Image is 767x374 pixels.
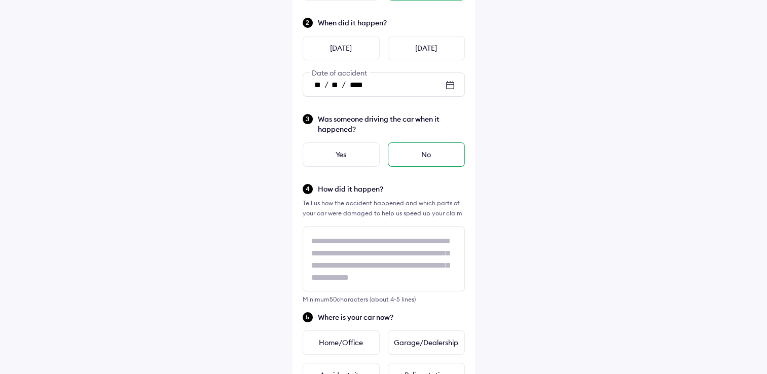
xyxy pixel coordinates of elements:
span: Where is your car now? [318,312,465,322]
div: [DATE] [388,36,465,60]
div: Tell us how the accident happened and which parts of your car were damaged to help us speed up yo... [303,198,465,218]
div: [DATE] [303,36,380,60]
div: Minimum 50 characters (about 4-5 lines) [303,295,465,303]
span: Date of accident [309,68,370,78]
span: / [342,79,346,89]
span: How did it happen? [318,184,465,194]
div: Yes [303,142,380,167]
div: Garage/Dealership [388,330,465,355]
span: When did it happen? [318,18,465,28]
span: / [324,79,328,89]
div: No [388,142,465,167]
div: Home/Office [303,330,380,355]
span: Was someone driving the car when it happened? [318,114,465,134]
